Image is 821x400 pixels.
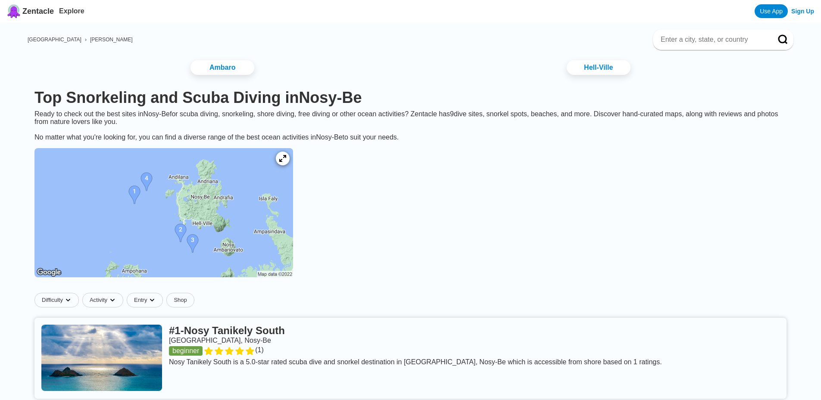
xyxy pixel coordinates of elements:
[134,297,147,304] span: Entry
[7,4,21,18] img: Zentacle logo
[82,293,127,307] button: Activitydropdown caret
[755,4,788,18] a: Use App
[149,297,156,304] img: dropdown caret
[166,293,194,307] a: Shop
[90,37,133,43] a: [PERSON_NAME]
[34,293,82,307] button: Difficultydropdown caret
[28,37,81,43] a: [GEOGRAPHIC_DATA]
[28,110,793,141] div: Ready to check out the best sites in Nosy-Be for scuba diving, snorkeling, shore diving, free div...
[127,293,166,307] button: Entrydropdown caret
[85,37,87,43] span: ›
[28,141,300,286] a: Nosy-Be dive site map
[791,8,814,15] a: Sign Up
[34,89,787,107] h1: Top Snorkeling and Scuba Diving in Nosy-Be
[660,35,766,44] input: Enter a city, state, or country
[34,148,293,277] img: Nosy-Be dive site map
[90,297,107,304] span: Activity
[59,7,84,15] a: Explore
[22,7,54,16] span: Zentacle
[65,297,72,304] img: dropdown caret
[109,297,116,304] img: dropdown caret
[567,60,631,75] a: Hell-Ville
[190,60,254,75] a: Ambaro
[7,4,54,18] a: Zentacle logoZentacle
[42,297,63,304] span: Difficulty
